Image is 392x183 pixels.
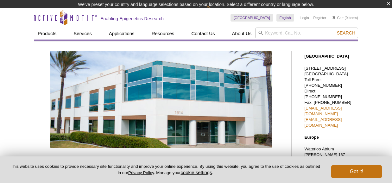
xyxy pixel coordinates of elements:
li: | [311,14,312,22]
a: English [276,14,294,22]
span: [PERSON_NAME] 167 – boîte 4 BE-1410 [GEOGRAPHIC_DATA], [GEOGRAPHIC_DATA] [304,153,348,180]
a: Services [70,28,96,40]
button: cookie settings [180,170,212,175]
img: Change Here [207,5,224,20]
strong: [GEOGRAPHIC_DATA] [304,54,349,59]
img: Your Cart [332,16,335,19]
h1: About Active Motif [37,156,285,165]
a: Contact Us [187,28,218,40]
a: Products [34,28,60,40]
a: Login [300,16,309,20]
input: Keyword, Cat. No. [255,28,358,38]
button: Got it! [331,165,382,178]
button: Search [335,30,357,36]
span: Search [337,30,355,35]
a: Privacy Policy [128,170,154,175]
a: About Us [228,28,256,40]
a: [EMAIL_ADDRESS][DOMAIN_NAME] [304,117,342,128]
strong: Europe [304,135,319,140]
a: Cart [332,16,344,20]
a: [GEOGRAPHIC_DATA] [231,14,273,22]
p: This website uses cookies to provide necessary site functionality and improve your online experie... [10,164,321,176]
a: [EMAIL_ADDRESS][DOMAIN_NAME] [304,106,342,116]
h2: Enabling Epigenetics Research [100,16,164,22]
p: [STREET_ADDRESS] [GEOGRAPHIC_DATA] Toll Free: [PHONE_NUMBER] Direct: [PHONE_NUMBER] Fax: [PHONE_N... [304,66,355,128]
a: Resources [148,28,178,40]
a: Register [313,16,326,20]
a: Applications [105,28,138,40]
li: (0 items) [332,14,358,22]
